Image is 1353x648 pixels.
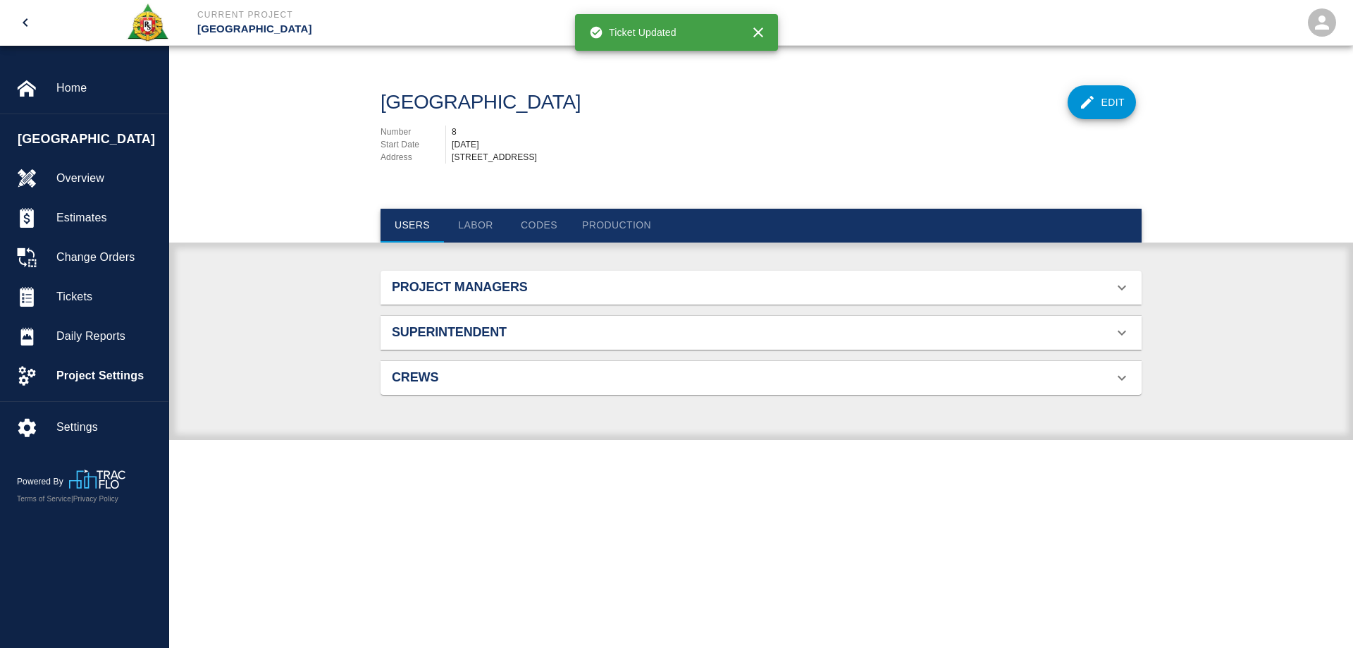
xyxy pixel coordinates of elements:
span: Project Settings [56,367,157,384]
h2: Superintendent [392,325,632,341]
span: Daily Reports [56,328,157,345]
button: Codes [507,209,571,243]
p: Address [381,151,445,164]
div: [STREET_ADDRESS] [452,151,1142,164]
img: TracFlo [69,470,125,489]
iframe: Chat Widget [1283,580,1353,648]
div: 8 [452,126,1142,138]
h2: Crews [392,370,632,386]
button: Labor [444,209,507,243]
p: Number [381,126,445,138]
p: [GEOGRAPHIC_DATA] [197,21,753,37]
span: Home [56,80,157,97]
div: Project Managers [381,271,1142,305]
p: Powered By [17,475,69,488]
button: Edit [1068,85,1137,119]
span: Estimates [56,209,157,226]
span: Tickets [56,288,157,305]
h1: [GEOGRAPHIC_DATA] [381,91,581,114]
span: Settings [56,419,157,436]
span: [GEOGRAPHIC_DATA] [18,130,161,149]
img: Roger & Sons Concrete [126,3,169,42]
div: Ticket Updated [589,20,676,45]
div: [DATE] [452,138,1142,151]
p: Current Project [197,8,753,21]
h2: Project Managers [392,280,632,295]
p: Start Date [381,138,445,151]
a: Privacy Policy [73,495,118,503]
span: Change Orders [56,249,157,266]
button: Production [571,209,662,243]
a: Terms of Service [17,495,71,503]
button: open drawer [8,6,42,39]
div: Superintendent [381,316,1142,350]
div: Crews [381,361,1142,395]
span: | [71,495,73,503]
span: Overview [56,170,157,187]
div: tabs navigation [381,209,1142,243]
button: Users [381,209,444,243]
